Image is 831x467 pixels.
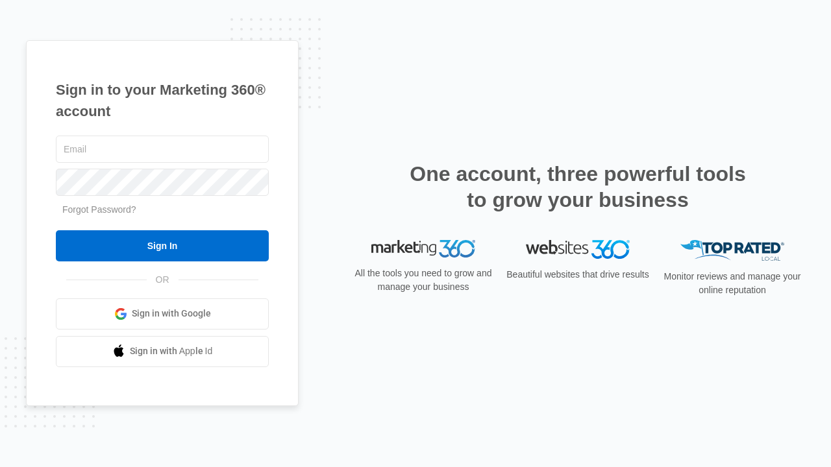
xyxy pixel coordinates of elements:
[130,344,213,358] span: Sign in with Apple Id
[56,230,269,261] input: Sign In
[371,240,475,258] img: Marketing 360
[56,298,269,329] a: Sign in with Google
[56,136,269,163] input: Email
[56,336,269,367] a: Sign in with Apple Id
[56,79,269,122] h1: Sign in to your Marketing 360® account
[62,204,136,215] a: Forgot Password?
[526,240,630,259] img: Websites 360
[406,161,750,213] h2: One account, three powerful tools to grow your business
[660,270,805,297] p: Monitor reviews and manage your online reputation
[680,240,784,261] img: Top Rated Local
[505,268,651,281] p: Beautiful websites that drive results
[351,267,496,294] p: All the tools you need to grow and manage your business
[147,273,179,287] span: OR
[132,307,211,320] span: Sign in with Google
